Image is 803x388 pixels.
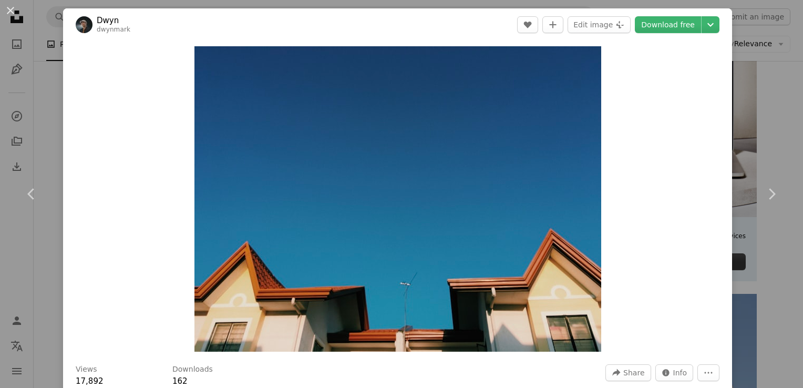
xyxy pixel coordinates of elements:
span: Info [673,365,687,381]
span: Share [623,365,644,381]
a: Dwyn [97,15,130,26]
span: 17,892 [76,376,104,386]
h3: Views [76,364,97,375]
button: Edit image [568,16,631,33]
img: Go to Dwyn's profile [76,16,92,33]
button: Choose download size [702,16,719,33]
span: 162 [172,376,188,386]
a: Download free [635,16,701,33]
a: Next [740,144,803,244]
img: brown and white concrete house under blue sky during daytime [194,46,601,352]
button: Share this image [605,364,651,381]
h3: Downloads [172,364,213,375]
button: More Actions [697,364,719,381]
button: Like [517,16,538,33]
a: dwynmark [97,26,130,33]
button: Zoom in on this image [194,46,601,352]
button: Add to Collection [542,16,563,33]
button: Stats about this image [655,364,694,381]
